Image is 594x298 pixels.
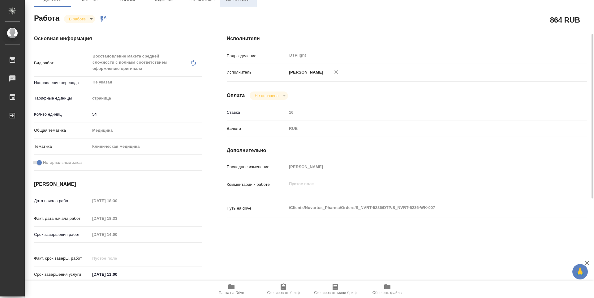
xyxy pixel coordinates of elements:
button: 🙏 [572,264,588,279]
span: Скопировать мини-бриф [314,291,356,295]
button: Папка на Drive [205,281,257,298]
span: Папка на Drive [219,291,244,295]
span: Обновить файлы [372,291,402,295]
button: Удалить исполнителя [329,65,343,79]
button: В работе [67,16,88,22]
div: Медицина [90,125,202,136]
input: Пустое поле [90,196,144,205]
p: Последнее изменение [227,164,287,170]
p: Вид работ [34,60,90,66]
input: Пустое поле [90,254,144,263]
span: 🙏 [575,265,585,278]
h4: Основная информация [34,35,202,42]
p: Тематика [34,143,90,150]
span: Нотариальный заказ [43,160,82,166]
input: Пустое поле [90,230,144,239]
h4: [PERSON_NAME] [34,181,202,188]
p: Комментарий к работе [227,181,287,188]
button: Скопировать бриф [257,281,309,298]
p: Кол-во единиц [34,111,90,117]
input: ✎ Введи что-нибудь [90,270,144,279]
p: Валюта [227,126,287,132]
h4: Исполнители [227,35,587,42]
p: Исполнитель [227,69,287,75]
input: Пустое поле [90,214,144,223]
p: Общая тематика [34,127,90,134]
div: Клиническая медицина [90,141,202,152]
button: Не оплачена [253,93,280,98]
textarea: /Clients/Novartos_Pharma/Orders/S_NVRT-5236/DTP/S_NVRT-5236-WK-007 [287,202,557,213]
button: Скопировать мини-бриф [309,281,361,298]
div: RUB [287,123,557,134]
p: Факт. дата начала работ [34,215,90,222]
input: Пустое поле [287,162,557,171]
input: Пустое поле [287,108,557,117]
button: Обновить файлы [361,281,413,298]
p: Путь на drive [227,205,287,211]
p: Подразделение [227,53,287,59]
h4: Дополнительно [227,147,587,154]
p: Срок завершения услуги [34,271,90,278]
span: Скопировать бриф [267,291,299,295]
div: В работе [64,15,95,23]
p: Тарифные единицы [34,95,90,101]
div: В работе [250,92,288,100]
p: [PERSON_NAME] [287,69,323,75]
p: Факт. срок заверш. работ [34,255,90,262]
input: ✎ Введи что-нибудь [90,110,202,119]
h2: 864 RUB [550,15,580,25]
div: страница [90,93,202,104]
p: Срок завершения работ [34,232,90,238]
h2: Работа [34,12,59,23]
p: Направление перевода [34,80,90,86]
p: Ставка [227,109,287,116]
p: Дата начала работ [34,198,90,204]
h4: Оплата [227,92,245,99]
